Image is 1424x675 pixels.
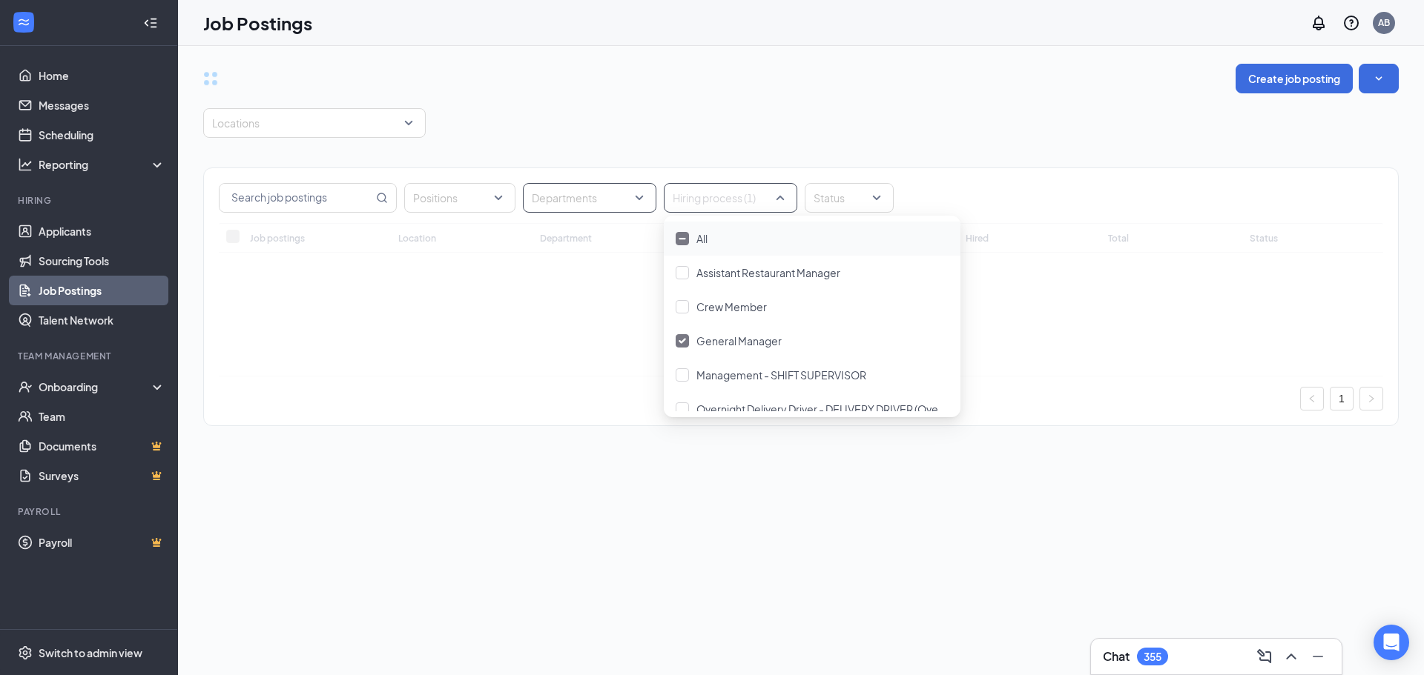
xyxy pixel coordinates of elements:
a: Applicants [39,216,165,246]
button: right [1359,387,1383,410]
div: Reporting [39,157,166,172]
svg: Settings [18,645,33,660]
div: Team Management [18,350,162,362]
a: Messages [39,90,165,120]
button: ChevronUp [1279,645,1303,668]
h3: Chat [1103,648,1130,665]
div: Overnight Delivery Driver - DELIVERY DRIVER (Overnight - Box Truck) [664,392,960,426]
div: Management - SHIFT SUPERVISOR [664,358,960,392]
div: All [664,222,960,256]
img: checkbox [679,338,686,344]
button: Minimize [1306,645,1330,668]
svg: Analysis [18,157,33,172]
li: Next Page [1359,387,1383,410]
input: Search job postings [220,184,373,212]
h1: Job Postings [203,10,312,36]
svg: ChevronUp [1282,648,1300,665]
div: General Manager [664,324,960,358]
a: Team [39,402,165,431]
a: 1 [1331,388,1353,410]
li: Previous Page [1300,387,1324,410]
svg: MagnifyingGlass [376,192,388,204]
svg: SmallChevronDown [1371,71,1386,86]
a: Sourcing Tools [39,246,165,276]
img: checkbox [679,237,686,240]
a: Job Postings [39,276,165,305]
span: All [696,232,708,245]
button: ComposeMessage [1253,645,1276,668]
svg: ComposeMessage [1256,648,1273,665]
svg: Minimize [1309,648,1327,665]
span: Crew Member [696,300,767,313]
button: Create job posting [1236,64,1353,93]
svg: Notifications [1310,14,1328,32]
svg: QuestionInfo [1342,14,1360,32]
div: Assistant Restaurant Manager [664,256,960,290]
div: 355 [1144,651,1161,663]
div: Hiring [18,194,162,207]
a: Scheduling [39,120,165,150]
div: AB [1378,16,1390,29]
a: SurveysCrown [39,461,165,491]
span: Overnight Delivery Driver - DELIVERY DRIVER (Overnight - Box Truck) [696,402,1024,416]
svg: WorkstreamLogo [16,15,31,30]
div: Switch to admin view [39,645,142,660]
li: 1 [1330,387,1354,410]
a: Talent Network [39,305,165,335]
div: Payroll [18,505,162,518]
svg: UserCheck [18,379,33,394]
div: Open Intercom Messenger [1374,625,1409,660]
div: Crew Member [664,290,960,324]
button: SmallChevronDown [1359,64,1399,93]
span: left [1308,394,1316,403]
a: PayrollCrown [39,528,165,557]
span: General Manager [696,334,782,348]
svg: Collapse [143,16,158,30]
span: right [1367,394,1376,403]
span: Assistant Restaurant Manager [696,266,840,279]
a: DocumentsCrown [39,431,165,461]
a: Home [39,61,165,90]
button: left [1300,387,1324,410]
span: Management - SHIFT SUPERVISOR [696,368,866,382]
div: Onboarding [39,379,153,394]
